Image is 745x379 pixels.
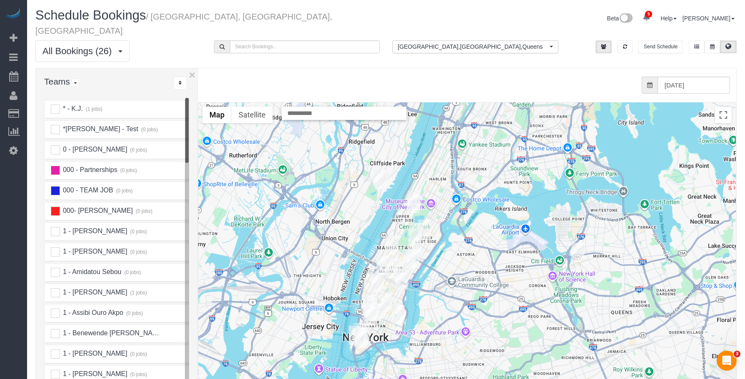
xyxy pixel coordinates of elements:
[166,331,184,337] small: (0 jobs)
[375,170,388,189] div: 08/11/2025 10:00AM - Sergio Moreno - 30 River Rd, Apt 19c, New York, NY 10044
[129,351,147,357] small: (0 jobs)
[123,269,141,275] small: (0 jobs)
[129,372,147,377] small: (0 jobs)
[135,208,152,214] small: (0 jobs)
[115,188,133,194] small: (0 jobs)
[62,370,127,377] span: 1 - [PERSON_NAME]
[357,323,370,342] div: 08/11/2025 12:00PM - Hello Alfred (NYC) - 19 Dutch Street, Apt. 41d, New York, NY 10038
[62,227,127,234] span: 1 - [PERSON_NAME]
[683,15,735,22] a: [PERSON_NAME]
[645,11,652,17] span: 5
[129,249,147,255] small: (0 jobs)
[734,351,740,357] span: 3
[379,293,392,312] div: 08/11/2025 9:00AM - David Kassel (ILevel) - 37 East 7th Street, New York, NY 10003
[202,107,232,123] button: Show street map
[407,194,420,213] div: 08/11/2025 2:00PM - Leonora Gogolak - 336 Central Park West, Apt 5e, New York, NY 10025
[376,255,389,274] div: 08/11/2025 1:00PM - Gregg Sussman (SportsGrid) - 218 West 35th Street, 5th Floor, New York, NY 10001
[607,15,633,22] a: Beta
[230,40,380,53] input: Search Bookings..
[619,13,633,24] img: New interface
[717,351,737,371] iframe: Intercom live chat
[125,310,143,316] small: (0 jobs)
[62,187,113,194] span: 000 - TEAM JOB
[5,8,22,20] img: Automaid Logo
[418,219,431,239] div: 08/11/2025 11:00AM - Zoe Funk (PwC) - 239 East 79th Street, Apt 16c, New York, NY 10075
[35,40,130,62] button: All Bookings (26)
[364,297,377,317] div: 08/11/2025 9:00AM - Lior Luski (Naot Footwear USA) - 436 West Broadway, New York, NY 10012
[364,307,376,326] div: 08/11/2025 7:45AM - Alice Ma (Mad Realities) - 425 Broadway, Suite 2, New York, NY 10013
[371,273,384,292] div: 08/11/2025 11:00AM - Amy Secunda - 121 West 19th Street #11f, New York, NY 10011
[403,249,416,268] div: 08/11/2025 11:30AM - Shershah Akbar Khan - 214 East 51st Street, Apt. 1d, New York, NY 10022
[408,237,421,257] div: 08/11/2025 2:00PM - Caley Fischer - 200 East 62nd Street, Apt. 4e, New York, NY 10065
[715,107,732,123] button: Toggle fullscreen view
[408,191,421,210] div: 08/11/2025 9:00AM - Fiona Laugharn - 15 West 96th Street #23, New York, NY 10025
[385,259,398,278] div: 08/11/2025 9:00AM - Tevis Jory (BBJ La Tavola) - 390 5th Ave, Suite 703, New York, NY 10018
[571,243,584,262] div: 08/11/2025 4:00PM - Tiffany Clark (H&R Block) - 39-20 Main Street, 2nd Floor, Flushing, NY 11354
[232,107,273,123] button: Show satellite imagery
[355,329,368,349] div: 08/11/2025 12:00PM - Julia Monachesi - 63 Wall Street, Apt. 3006, New York, NY 10005
[62,329,164,337] span: 1 - Benewende [PERSON_NAME]
[44,77,70,86] span: Teams
[62,289,127,296] span: 1 - [PERSON_NAME]
[129,229,147,234] small: (0 jobs)
[638,8,655,27] a: 5
[62,248,127,255] span: 1 - [PERSON_NAME]
[129,290,147,296] small: (1 jobs)
[42,46,116,56] span: All Bookings (26)
[179,80,182,85] i: Sort Teams
[189,70,195,80] button: ×
[638,40,683,53] button: Send Schedule
[85,106,102,112] small: (1 jobs)
[349,326,361,345] div: 08/11/2025 9:00AM - Lacey Gutierrez - 88 Greenwich St, #1102, New York, NY 10006
[658,77,730,94] input: Date
[35,8,146,22] span: Schedule Bookings
[660,15,677,22] a: Help
[173,77,187,90] div: ...
[386,236,399,255] div: 08/11/2025 6:00PM - Rob Pohle (Hearst Media Production Group) - 250 West 54th Street, Suite 700, ...
[35,12,332,35] small: / [GEOGRAPHIC_DATA], [GEOGRAPHIC_DATA], [GEOGRAPHIC_DATA]
[395,270,408,289] div: 08/11/2025 3:00PM - Jane Lipnitsky - 300 East 33rd Street, Apt. 15a, New York, NY 10016
[398,42,548,51] span: [GEOGRAPHIC_DATA] , [GEOGRAPHIC_DATA] , Queens
[409,223,421,242] div: 08/11/2025 9:15AM - Francesca Racanelli (Still Here NYC) - 905 Madison Avenue, New York, NY 10021
[62,309,123,316] span: 1 - Assibi Ouro Akpo
[62,125,138,132] span: *[PERSON_NAME] - Test
[406,250,419,269] div: 08/11/2025 8:00AM - Evelyn Cundy - 330 East 52nd Street, Apt 26, New York, NY 10022
[62,350,127,357] span: 1 - [PERSON_NAME]
[119,167,137,173] small: (0 jobs)
[129,147,147,153] small: (0 jobs)
[392,305,405,324] div: 08/11/2025 12:00PM - Jake Gilbert - 327 East 3rd Street, Apt. 4b, New York, NY 10009
[392,40,558,53] button: [GEOGRAPHIC_DATA],[GEOGRAPHIC_DATA],Queens
[62,105,83,112] span: * - K.J.
[140,127,158,132] small: (0 jobs)
[62,268,121,275] span: 1 - Amidatou Sebou
[62,166,117,173] span: 000 - Partnerships
[62,146,127,153] span: 0 - [PERSON_NAME]
[354,328,366,347] div: 08/11/2025 12:00PM - Ranu Vohra - 37 Wall Street, Apt. 21t, New York, NY 10005
[62,207,133,214] span: 000- [PERSON_NAME]
[366,301,379,320] div: 08/11/2025 7:55AM - Kelsy Gonzalez (Aviator Nation - NYC) - 93 Mercer Street, New York, NY 10012
[393,261,406,280] div: 08/11/2025 11:00AM - Neal Mintz - 160 East 38th Street, Apt. 28e, New York, NY 10016
[374,300,386,319] div: 08/11/2025 9:45AM - Francesca Racanelli (Still Here NYC) - 268 Elizabeth Street, New York, NY 10012
[363,294,376,314] div: 08/11/2025 1:00PM - Claire Sprattler - 2 King Street Apt. 7a, New York, NY 10012
[392,40,558,53] ol: All Locations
